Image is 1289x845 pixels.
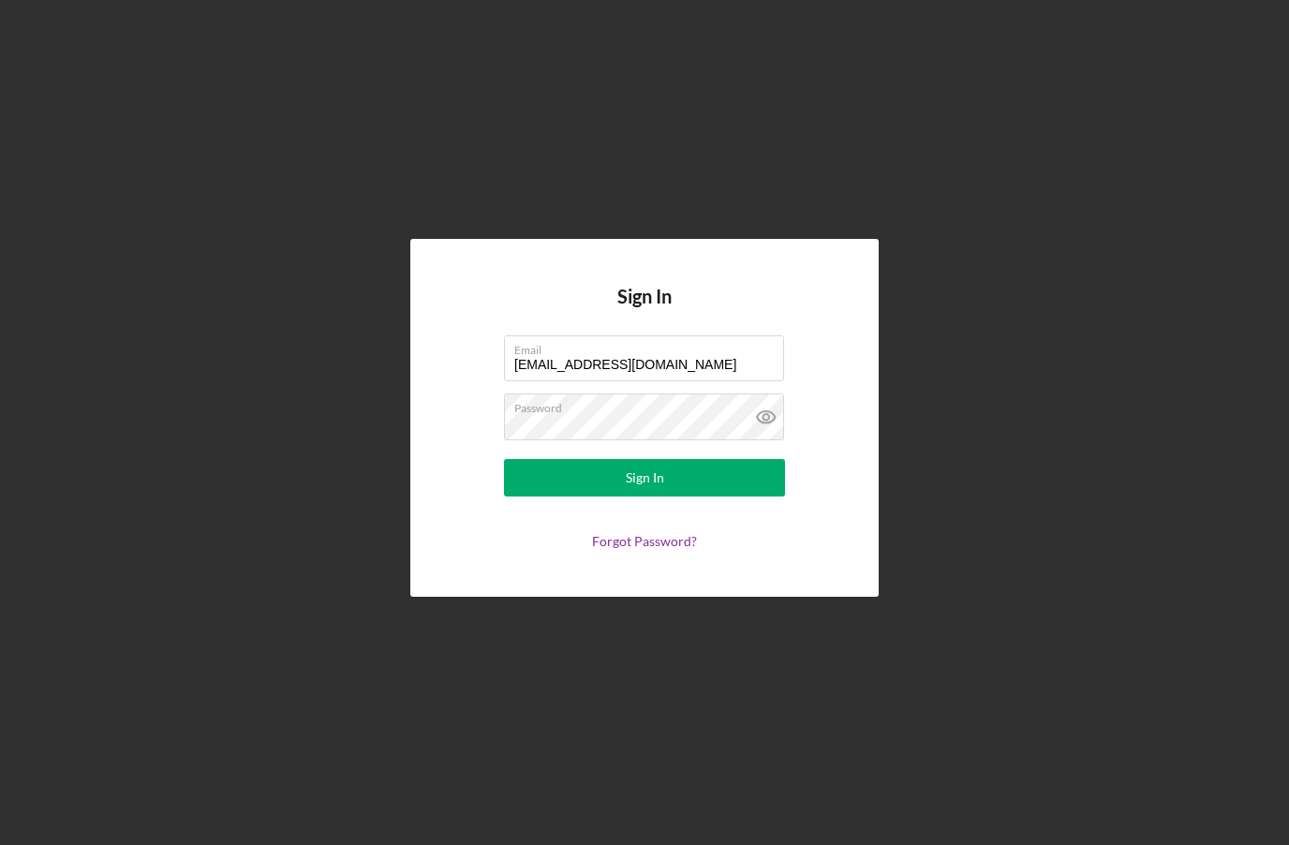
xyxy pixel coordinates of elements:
[514,394,784,415] label: Password
[592,533,697,549] a: Forgot Password?
[514,336,784,357] label: Email
[626,459,664,497] div: Sign In
[504,459,785,497] button: Sign In
[617,286,672,335] h4: Sign In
